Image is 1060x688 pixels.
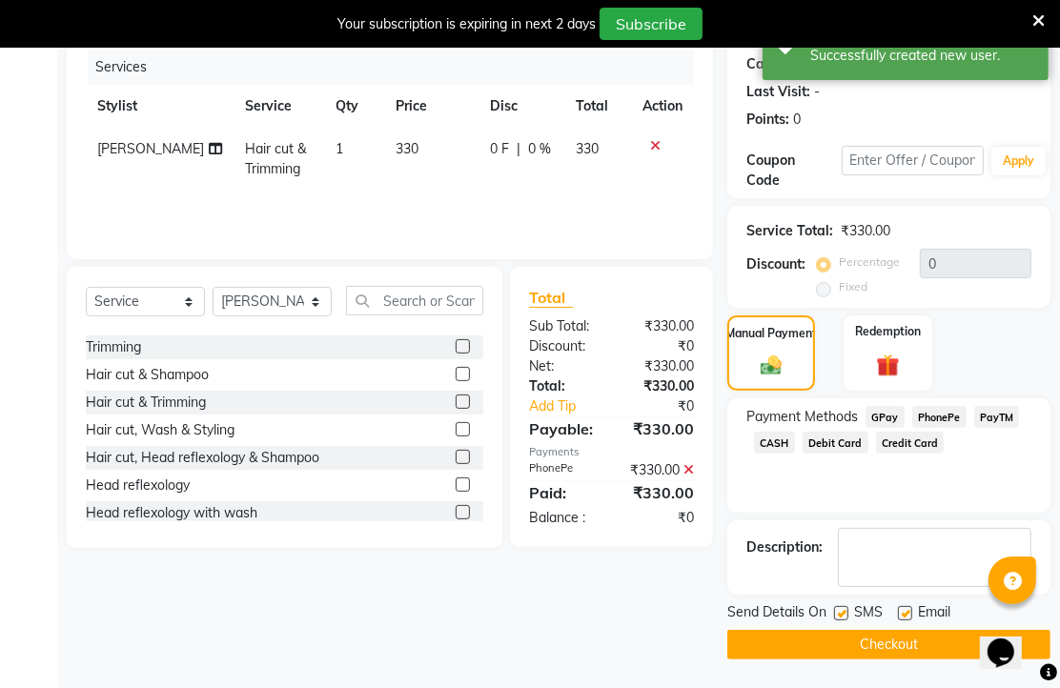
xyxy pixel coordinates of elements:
[612,356,709,376] div: ₹330.00
[515,396,627,416] a: Add Tip
[842,146,985,175] input: Enter Offer / Coupon Code
[855,323,921,340] label: Redemption
[839,278,867,295] label: Fixed
[385,85,479,128] th: Price
[727,630,1050,659] button: Checkout
[991,147,1046,175] button: Apply
[754,432,795,454] span: CASH
[515,481,612,504] div: Paid:
[627,396,708,416] div: ₹0
[746,221,833,241] div: Service Total:
[612,417,709,440] div: ₹330.00
[86,476,190,496] div: Head reflexology
[515,508,612,528] div: Balance :
[803,432,868,454] span: Debit Card
[746,254,805,274] div: Discount:
[918,602,950,626] span: Email
[86,393,206,413] div: Hair cut & Trimming
[866,406,905,428] span: GPay
[528,139,551,159] span: 0 %
[725,325,817,342] label: Manual Payment
[746,407,858,427] span: Payment Methods
[746,82,810,102] div: Last Visit:
[576,140,599,157] span: 330
[324,85,384,128] th: Qty
[97,140,204,157] span: [PERSON_NAME]
[234,85,325,128] th: Service
[612,316,709,336] div: ₹330.00
[814,82,820,102] div: -
[612,481,709,504] div: ₹330.00
[86,503,257,523] div: Head reflexology with wash
[86,337,141,357] div: Trimming
[727,602,826,626] span: Send Details On
[515,336,612,356] div: Discount:
[86,448,319,468] div: Hair cut, Head reflexology & Shampoo
[479,85,563,128] th: Disc
[612,508,709,528] div: ₹0
[86,365,209,385] div: Hair cut & Shampoo
[876,432,945,454] span: Credit Card
[980,612,1041,669] iframe: chat widget
[346,286,483,315] input: Search or Scan
[746,110,789,130] div: Points:
[839,253,900,271] label: Percentage
[854,602,883,626] span: SMS
[515,316,612,336] div: Sub Total:
[612,336,709,356] div: ₹0
[517,139,520,159] span: |
[793,110,801,130] div: 0
[841,221,890,241] div: ₹330.00
[612,460,709,480] div: ₹330.00
[337,14,596,34] div: Your subscription is expiring in next 2 days
[86,85,234,128] th: Stylist
[754,354,788,378] img: _cash.svg
[529,288,573,308] span: Total
[336,140,343,157] span: 1
[515,376,612,396] div: Total:
[515,417,612,440] div: Payable:
[515,460,612,480] div: PhonePe
[490,139,509,159] span: 0 F
[974,406,1020,428] span: PayTM
[529,444,694,460] div: Payments
[746,151,842,191] div: Coupon Code
[912,406,967,428] span: PhonePe
[515,356,612,376] div: Net:
[869,352,907,380] img: _gift.svg
[397,140,419,157] span: 330
[86,420,234,440] div: Hair cut, Wash & Styling
[746,537,823,557] div: Description:
[631,85,694,128] th: Action
[810,46,1034,66] div: Successfully created new user.
[600,8,703,40] button: Subscribe
[612,376,709,396] div: ₹330.00
[746,54,825,74] div: Card on file:
[88,50,708,85] div: Services
[564,85,631,128] th: Total
[245,140,306,177] span: Hair cut & Trimming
